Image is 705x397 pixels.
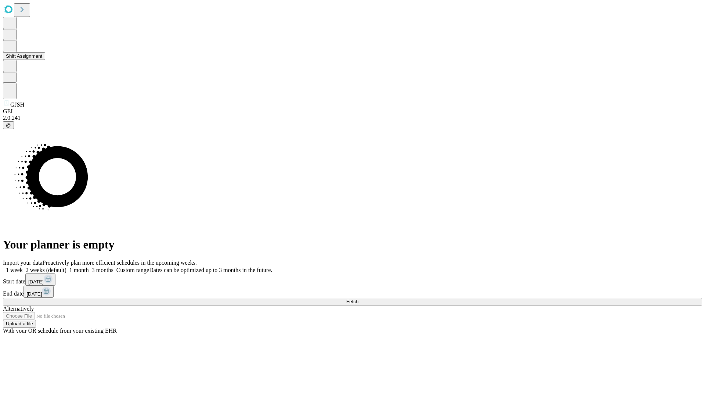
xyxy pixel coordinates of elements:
[23,286,54,298] button: [DATE]
[43,260,197,266] span: Proactively plan more efficient schedules in the upcoming weeks.
[26,291,42,297] span: [DATE]
[26,267,66,273] span: 2 weeks (default)
[346,299,358,304] span: Fetch
[25,273,55,286] button: [DATE]
[28,279,44,285] span: [DATE]
[3,238,702,251] h1: Your planner is empty
[3,52,45,60] button: Shift Assignment
[3,273,702,286] div: Start date
[92,267,113,273] span: 3 months
[3,286,702,298] div: End date
[3,328,117,334] span: With your OR schedule from your existing EHR
[3,108,702,115] div: GEI
[3,121,14,129] button: @
[3,260,43,266] span: Import your data
[3,115,702,121] div: 2.0.241
[10,101,24,108] span: GJSH
[116,267,149,273] span: Custom range
[3,305,34,312] span: Alternatively
[6,267,23,273] span: 1 week
[6,122,11,128] span: @
[69,267,89,273] span: 1 month
[149,267,272,273] span: Dates can be optimized up to 3 months in the future.
[3,320,36,328] button: Upload a file
[3,298,702,305] button: Fetch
